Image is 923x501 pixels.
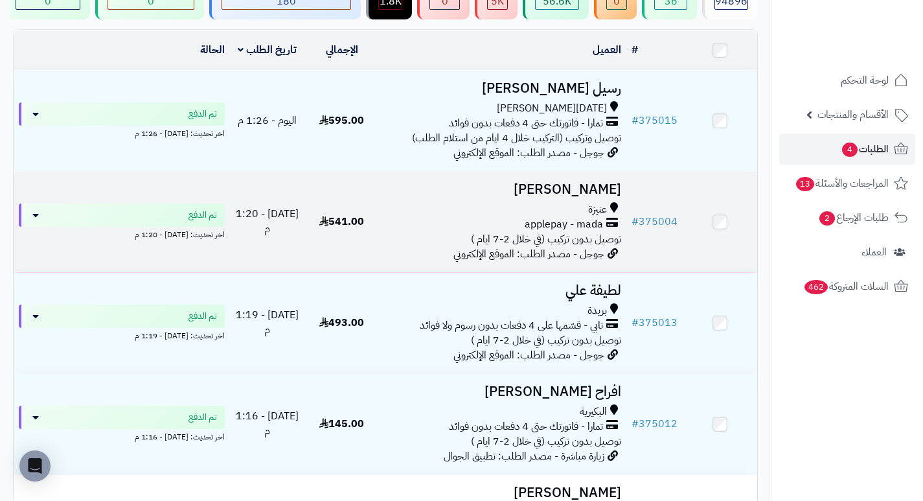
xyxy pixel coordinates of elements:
span: # [632,416,639,432]
span: [DATE][PERSON_NAME] [497,101,607,116]
span: عنيزة [588,202,607,217]
span: تم الدفع [188,209,217,222]
a: العميل [593,42,621,58]
span: تابي - قسّمها على 4 دفعات بدون رسوم ولا فوائد [420,318,603,333]
span: لوحة التحكم [841,71,889,89]
a: تاريخ الطلب [238,42,297,58]
span: تمارا - فاتورتك حتى 4 دفعات بدون فوائد [449,116,603,131]
h3: رسيل [PERSON_NAME] [384,81,621,96]
span: 462 [803,279,829,295]
span: المراجعات والأسئلة [795,174,889,192]
span: توصيل بدون تركيب (في خلال 2-7 ايام ) [471,434,621,449]
div: اخر تحديث: [DATE] - 1:26 م [19,126,225,139]
span: تم الدفع [188,310,217,323]
span: applepay - mada [525,217,603,232]
h3: لطيفة علي [384,283,621,298]
span: 541.00 [319,214,364,229]
span: الطلبات [841,140,889,158]
span: جوجل - مصدر الطلب: الموقع الإلكتروني [453,145,604,161]
a: # [632,42,638,58]
a: لوحة التحكم [779,65,915,96]
span: الأقسام والمنتجات [817,106,889,124]
span: [DATE] - 1:20 م [236,206,299,237]
a: #375015 [632,113,678,128]
h3: [PERSON_NAME] [384,182,621,197]
span: جوجل - مصدر الطلب: الموقع الإلكتروني [453,246,604,262]
span: توصيل وتركيب (التركيب خلال 4 ايام من استلام الطلب) [412,130,621,146]
span: # [632,214,639,229]
a: المراجعات والأسئلة13 [779,168,915,199]
img: logo-2.png [835,11,911,38]
span: العملاء [861,243,887,261]
a: #375013 [632,315,678,331]
div: اخر تحديث: [DATE] - 1:16 م [19,429,225,443]
span: تمارا - فاتورتك حتى 4 دفعات بدون فوائد [449,419,603,434]
div: Open Intercom Messenger [19,450,51,482]
a: السلات المتروكة462 [779,271,915,302]
span: طلبات الإرجاع [818,209,889,227]
span: جوجل - مصدر الطلب: الموقع الإلكتروني [453,347,604,363]
span: بريدة [587,303,607,318]
a: #375004 [632,214,678,229]
span: اليوم - 1:26 م [238,113,297,128]
span: تم الدفع [188,108,217,121]
span: تم الدفع [188,411,217,424]
span: توصيل بدون تركيب (في خلال 2-7 ايام ) [471,231,621,247]
a: طلبات الإرجاع2 [779,202,915,233]
div: اخر تحديث: [DATE] - 1:19 م [19,328,225,342]
a: الحالة [200,42,225,58]
span: 2 [819,211,836,226]
a: الطلبات4 [779,134,915,165]
a: الإجمالي [326,42,358,58]
span: زيارة مباشرة - مصدر الطلب: تطبيق الجوال [444,449,604,464]
h3: [PERSON_NAME] [384,485,621,500]
span: 595.00 [319,113,364,128]
span: # [632,315,639,331]
span: 493.00 [319,315,364,331]
span: 145.00 [319,416,364,432]
span: [DATE] - 1:19 م [236,307,299,338]
div: اخر تحديث: [DATE] - 1:20 م [19,227,225,240]
a: العملاء [779,237,915,268]
a: #375012 [632,416,678,432]
span: البكيرية [580,404,607,419]
span: السلات المتروكة [803,277,889,296]
span: [DATE] - 1:16 م [236,408,299,439]
span: # [632,113,639,128]
span: توصيل بدون تركيب (في خلال 2-7 ايام ) [471,332,621,348]
span: 13 [795,176,815,192]
span: 4 [841,142,858,157]
h3: افراح [PERSON_NAME] [384,384,621,399]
